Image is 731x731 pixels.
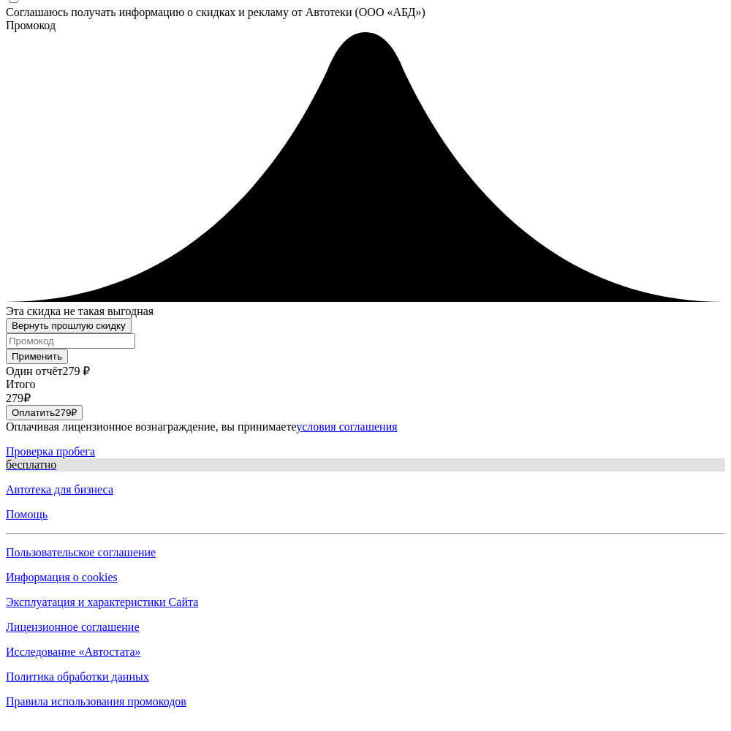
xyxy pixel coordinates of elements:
[6,305,725,318] div: Эта скидка не такая выгодная
[6,445,725,471] a: Проверка пробегабесплатно
[6,19,725,32] div: Промокод
[6,318,132,333] button: Вернуть прошлую скидку
[6,445,725,471] div: Проверка пробега
[6,546,725,559] a: Пользовательское соглашение
[6,333,135,349] input: Промокод
[6,378,725,391] div: Итого
[63,365,90,377] span: 279 ₽
[6,621,725,634] a: Лицензионное соглашение
[6,365,63,377] span: Один отчёт
[6,670,725,683] a: Политика обработки данных
[6,349,68,364] button: Применить
[296,420,397,433] a: условия соглашения
[6,458,56,471] span: бесплатно
[6,645,725,659] a: Исследование «Автостата»
[12,407,77,418] span: Оплатить 279 ₽
[6,571,725,584] a: Информация о cookies
[6,420,398,433] span: Оплачивая лицензионное вознаграждение, вы принимаете
[6,596,725,609] a: Эксплуатация и характеристики Сайта
[12,351,62,362] span: Применить
[6,483,725,496] a: Автотека для бизнеса
[6,6,725,19] div: Соглашаюсь получать информацию о скидках и рекламу от Автотеки (ООО «АБД»)
[12,320,126,331] div: Вернуть прошлую скидку
[6,405,83,420] button: Оплатить279₽
[6,695,725,708] a: Правила использования промокодов
[6,391,725,405] div: 279 ₽
[6,508,725,521] a: Помощь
